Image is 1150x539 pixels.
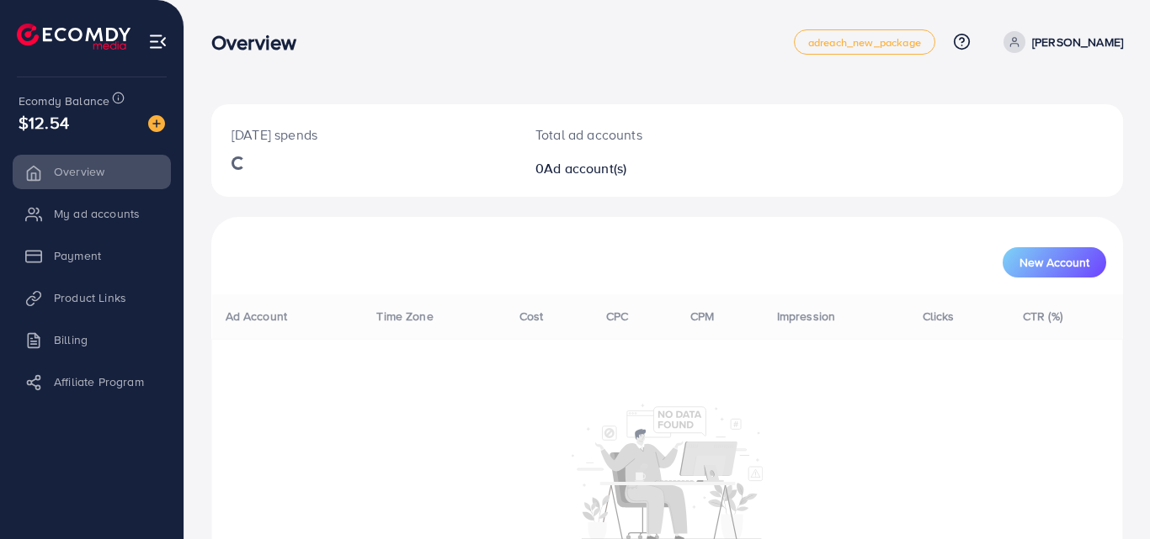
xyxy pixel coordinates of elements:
[19,92,109,109] span: Ecomdy Balance
[794,29,935,55] a: adreach_new_package
[148,32,168,51] img: menu
[535,124,723,145] p: Total ad accounts
[148,115,165,132] img: image
[544,159,626,177] span: Ad account(s)
[808,37,921,48] span: adreach_new_package
[232,124,495,145] p: [DATE] spends
[535,161,723,177] h2: 0
[1032,32,1123,52] p: [PERSON_NAME]
[997,31,1123,53] a: [PERSON_NAME]
[1003,247,1106,277] button: New Account
[17,24,130,50] img: logo
[19,110,69,135] span: $12.54
[211,30,310,55] h3: Overview
[1020,256,1089,268] span: New Account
